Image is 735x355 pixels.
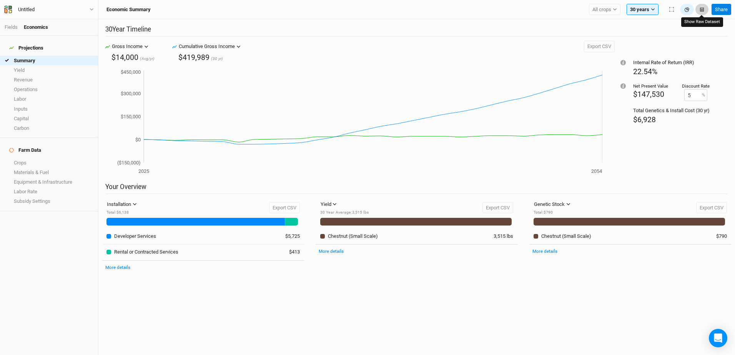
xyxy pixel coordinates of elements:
[534,210,574,216] div: Total : $790
[702,92,705,98] label: %
[117,160,141,166] tspan: ($150,000)
[114,233,156,240] div: Developer Services
[18,6,35,13] div: Untitled
[9,45,43,51] div: Projections
[633,59,710,66] div: Internal Rate of Return (IRR)
[269,202,300,214] button: Export CSV
[105,183,728,194] h2: Your Overview
[534,201,565,208] div: Genetic Stock
[633,90,664,99] span: $147,530
[712,4,731,15] button: Share
[620,59,627,66] div: Tooltip anchor
[24,24,48,31] div: Economics
[107,201,131,208] div: Installation
[211,56,223,62] span: (30 yr)
[592,6,611,13] span: All crops
[328,233,378,240] div: Chestnut (Small Scale)
[682,83,710,89] div: Discount Rate
[709,329,727,347] div: Open Intercom Messenger
[684,89,707,101] input: 0
[121,91,141,96] tspan: $300,000
[105,265,130,270] a: More details
[135,137,141,143] tspan: $0
[112,43,143,50] div: Gross Income
[264,229,304,244] td: $5,725
[114,249,178,255] div: Rental or Contracted Services
[633,107,710,114] div: Total Genetics & Install Cost (30 yr)
[633,83,668,89] div: Net Present Value
[477,229,518,244] td: 3,515 lbs
[264,244,304,260] td: $413
[105,25,728,36] h2: 30 Year Timeline
[589,4,620,15] button: All crops
[110,41,150,52] button: Gross Income
[121,114,141,119] tspan: $150,000
[138,168,149,174] tspan: 2025
[4,5,94,14] button: Untitled
[627,4,659,15] button: 30 years
[482,202,513,214] button: Export CSV
[5,24,18,30] a: Fields
[317,199,341,210] button: Yield
[9,147,41,153] div: Farm Data
[620,83,627,90] div: Tooltip anchor
[177,41,243,52] button: Cumulative Gross Income
[121,69,141,75] tspan: $450,000
[319,249,344,254] a: More details
[530,199,574,210] button: Genetic Stock
[140,56,155,62] span: (Avg/yr)
[106,7,151,13] h3: Economic Summary
[541,233,591,240] div: Chestnut (Small Scale)
[681,17,723,27] div: Show Raw Dataset
[633,115,656,124] span: $6,928
[633,67,657,76] span: 22.54%
[179,43,235,50] div: Cumulative Gross Income
[591,168,602,174] tspan: 2054
[106,210,140,216] div: Total : $6,138
[584,41,615,52] button: Export CSV
[696,202,727,214] button: Export CSV
[532,249,557,254] a: More details
[111,52,138,63] div: $14,000
[320,210,369,216] div: 30 Year Average : 3,515 lbs
[178,52,210,63] div: $419,989
[321,201,331,208] div: Yield
[103,199,140,210] button: Installation
[691,229,731,244] td: $790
